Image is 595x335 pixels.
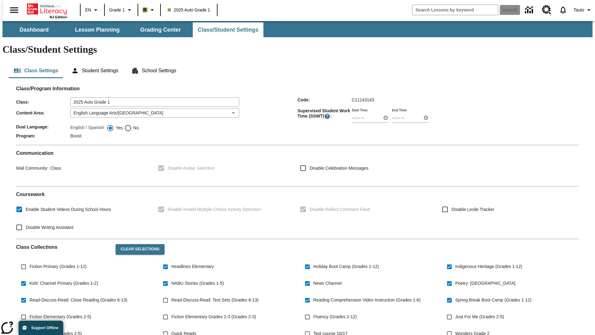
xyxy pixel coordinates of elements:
[313,263,379,270] span: Holiday Boot Camp (Grades 1-12)
[3,22,65,37] button: Dashboard
[16,110,70,115] span: Content Area :
[82,4,102,16] button: Language: EN, Select a language
[140,4,158,16] button: Boost Class color is light brown. Change class color
[130,22,192,37] button: Grading Center
[297,108,352,119] span: Supervised Student Work Time (SSWT) :
[171,280,224,287] span: NABU Stories (Grades 1-5)
[75,26,120,33] span: Lesson Planning
[310,165,368,172] span: Disable Celebration Messages
[324,113,330,119] button: Supervised Student Work Time is the timeframe when students can take LevelSet and when lessons ar...
[50,15,67,19] span: NJ Edition
[70,133,82,138] span: Boost
[70,108,239,118] div: English Language Arts/[GEOGRAPHIC_DATA]
[538,2,555,18] a: Resource Center, Will open in new tab
[132,125,139,131] span: No
[31,326,58,330] span: Support Offline
[126,63,181,78] button: School Settings
[297,97,352,102] span: Code :
[143,6,147,14] span: B
[19,321,63,335] button: Support Offline
[16,124,70,129] span: Dual Language :
[455,297,531,303] span: Spring Break Boot Camp (Grades 1-12)
[171,263,214,270] span: Headlines Elementary
[16,166,48,171] span: Mail Community :
[2,22,264,37] div: SubNavbar
[9,63,63,78] button: Class Settings
[16,191,579,234] div: Coursework
[26,224,73,231] span: Disable Writing Assistant
[16,244,111,250] h2: Class Collections
[168,206,261,213] span: Disable Invalid Multiple Choice Activity Detection
[193,22,263,37] button: Class/Student Settings
[16,191,579,197] h2: Course work
[29,263,86,270] span: Fiction Primary (Grades 1-12)
[2,21,593,37] div: SubNavbar
[455,263,522,270] span: Indigenous Heritage (Grades 1-12)
[9,63,586,78] div: Class/Student Settings
[29,280,98,287] span: Kids' Channel Primary (Grades 1-2)
[85,7,91,13] span: EN
[521,2,538,19] a: Data Center
[20,26,49,33] span: Dashboard
[114,125,123,131] span: Yes
[70,124,104,132] label: English / Spanish
[313,297,421,303] span: Reading Comprehension Video Instruction (Grades 1-6)
[140,26,181,33] span: Grading Center
[352,97,374,102] span: C11143143
[168,165,215,172] span: Disable Avatar Selection
[313,314,357,320] span: Fluency (Grades 2-12)
[455,280,515,287] span: Poetry: [GEOGRAPHIC_DATA]
[16,92,579,140] div: Class/Program Information
[313,280,342,287] span: News Channel
[452,206,494,213] span: Disable Lexile Tracker
[555,2,571,18] a: Notifications
[16,150,579,156] h2: Communication
[70,97,239,107] input: Class
[392,108,407,112] label: End Time
[27,2,67,19] div: Home
[574,7,584,13] span: Tauto
[27,3,67,15] a: Home
[310,206,370,213] span: Disable Reflect Comment Feed
[107,4,136,16] button: Grade: Grade 1, Select a grade
[198,26,258,33] span: Class/Student Settings
[16,86,579,92] h2: Class/Program Information
[29,314,91,320] span: Fiction Elementary (Grades 2-5)
[168,7,210,13] span: 2025 Auto Grade 1
[66,22,128,37] button: Lesson Planning
[412,5,498,15] input: search field
[171,314,256,320] span: Fiction Elementary Grades 2-3 (Grades 2-3)
[29,297,127,303] span: Read-Discuss-Read: Close Reading (Grades 6-13)
[116,244,164,255] button: Clear Selections
[2,44,593,55] h1: Class/Student Settings
[5,1,23,19] button: Open side menu
[48,166,61,171] span: Class
[16,100,70,105] span: Class :
[455,314,504,320] span: Just For Me (Grades 2-5)
[16,150,579,181] div: Communication
[66,63,123,78] button: Student Settings
[26,206,111,213] span: Enable Student Videos During School Hours
[16,133,70,138] span: Program :
[352,108,368,112] label: Start Time
[109,7,125,13] span: Grade 1
[571,4,595,16] button: Profile/Settings
[171,297,258,303] span: Read-Discuss-Read: Text Sets (Grades 6-13)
